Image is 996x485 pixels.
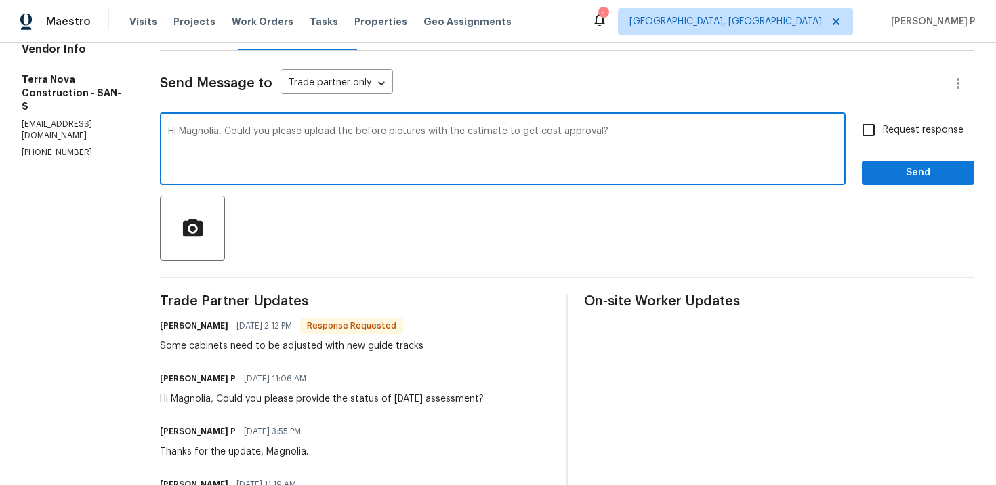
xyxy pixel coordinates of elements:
[873,165,963,182] span: Send
[584,295,974,308] span: On-site Worker Updates
[883,123,963,138] span: Request response
[232,15,293,28] span: Work Orders
[862,161,974,186] button: Send
[168,127,837,174] textarea: Hi Magnolia, Could you please upload the before pictures with the estimate to get cost approval?
[281,72,393,95] div: Trade partner only
[160,319,228,333] h6: [PERSON_NAME]
[160,339,423,353] div: Some cabinets need to be adjusted with new guide tracks
[160,445,309,459] div: Thanks for the update, Magnolia.
[598,8,608,22] div: 1
[160,77,272,90] span: Send Message to
[173,15,215,28] span: Projects
[160,392,484,406] div: Hi Magnolia, Could you please provide the status of [DATE] assessment?
[160,372,236,385] h6: [PERSON_NAME] P
[160,425,236,438] h6: [PERSON_NAME] P
[129,15,157,28] span: Visits
[354,15,407,28] span: Properties
[22,43,127,56] h4: Vendor Info
[886,15,976,28] span: [PERSON_NAME] P
[46,15,91,28] span: Maestro
[310,17,338,26] span: Tasks
[160,295,550,308] span: Trade Partner Updates
[22,72,127,113] h5: Terra Nova Construction - SAN-S
[22,119,127,142] p: [EMAIL_ADDRESS][DOMAIN_NAME]
[244,425,301,438] span: [DATE] 3:55 PM
[629,15,822,28] span: [GEOGRAPHIC_DATA], [GEOGRAPHIC_DATA]
[302,319,402,333] span: Response Requested
[244,372,306,385] span: [DATE] 11:06 AM
[236,319,292,333] span: [DATE] 2:12 PM
[423,15,512,28] span: Geo Assignments
[22,147,127,159] p: [PHONE_NUMBER]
